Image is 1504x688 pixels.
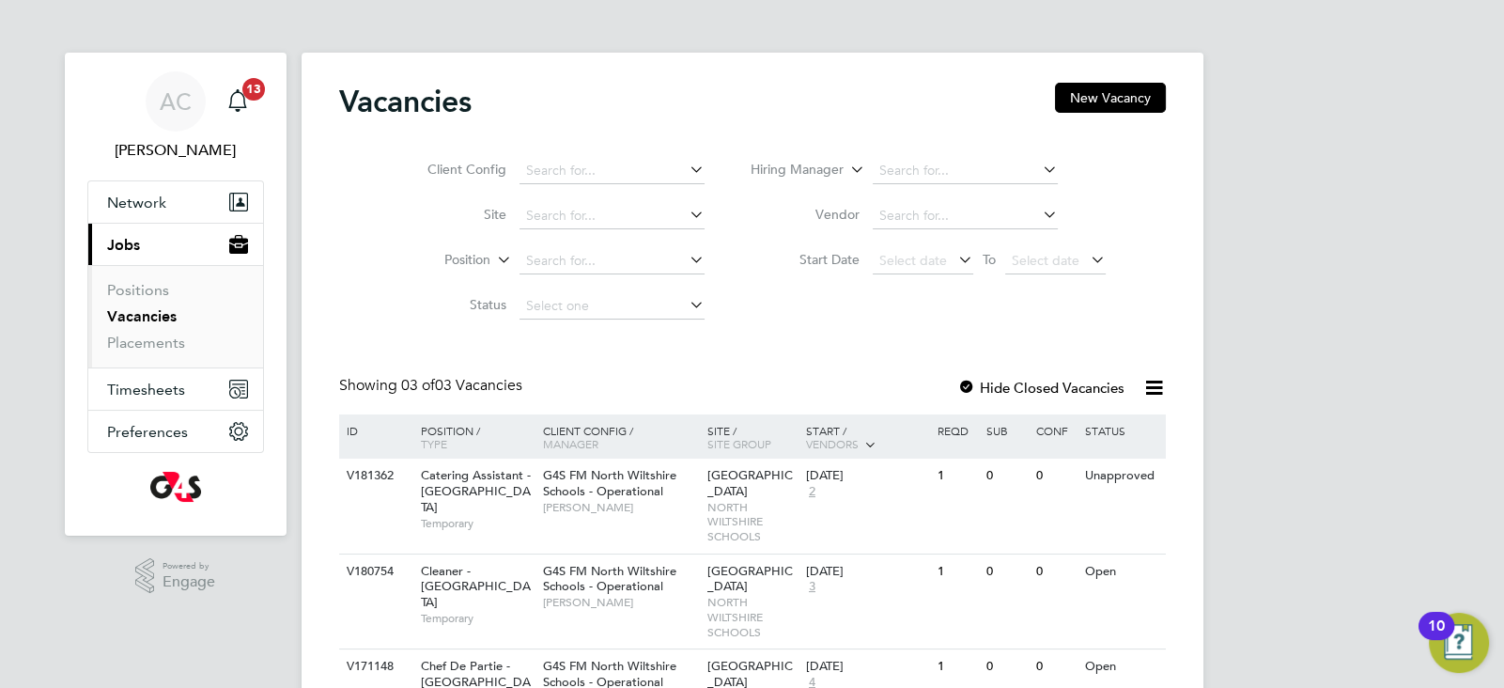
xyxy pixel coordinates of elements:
[107,423,188,441] span: Preferences
[933,459,982,493] div: 1
[87,472,264,502] a: Go to home page
[543,595,698,610] span: [PERSON_NAME]
[1429,613,1489,673] button: Open Resource Center, 10 new notifications
[163,558,215,574] span: Powered by
[707,563,793,595] span: [GEOGRAPHIC_DATA]
[982,555,1031,589] div: 0
[342,555,408,589] div: V180754
[543,436,598,451] span: Manager
[1012,252,1079,269] span: Select date
[806,484,818,500] span: 2
[707,436,771,451] span: Site Group
[342,414,408,446] div: ID
[933,649,982,684] div: 1
[752,251,860,268] label: Start Date
[1055,83,1166,113] button: New Vacancy
[543,563,676,595] span: G4S FM North Wiltshire Schools - Operational
[339,83,472,120] h2: Vacancies
[107,307,177,325] a: Vacancies
[88,265,263,367] div: Jobs
[421,563,531,611] span: Cleaner - [GEOGRAPHIC_DATA]
[873,158,1058,184] input: Search for...
[88,224,263,265] button: Jobs
[401,376,435,395] span: 03 of
[879,252,947,269] span: Select date
[219,71,256,132] a: 13
[160,89,192,114] span: AC
[873,203,1058,229] input: Search for...
[707,467,793,499] span: [GEOGRAPHIC_DATA]
[163,574,215,590] span: Engage
[242,78,265,101] span: 13
[801,414,933,461] div: Start /
[1031,649,1080,684] div: 0
[519,248,705,274] input: Search for...
[933,555,982,589] div: 1
[421,611,534,626] span: Temporary
[65,53,287,536] nav: Main navigation
[107,194,166,211] span: Network
[398,296,506,313] label: Status
[135,558,215,594] a: Powered byEngage
[342,649,408,684] div: V171148
[982,649,1031,684] div: 0
[88,368,263,410] button: Timesheets
[339,376,526,396] div: Showing
[707,595,797,639] span: NORTH WILTSHIRE SCHOOLS
[752,206,860,223] label: Vendor
[87,139,264,162] span: Alice Collier
[1080,414,1162,446] div: Status
[421,436,447,451] span: Type
[87,71,264,162] a: AC[PERSON_NAME]
[1031,459,1080,493] div: 0
[407,414,538,460] div: Position /
[957,379,1124,397] label: Hide Closed Vacancies
[543,467,676,499] span: G4S FM North Wiltshire Schools - Operational
[806,579,818,595] span: 3
[543,500,698,515] span: [PERSON_NAME]
[107,334,185,352] a: Placements
[977,247,1001,272] span: To
[398,161,506,178] label: Client Config
[1031,555,1080,589] div: 0
[401,376,522,395] span: 03 Vacancies
[150,472,201,502] img: g4s-logo-retina.png
[703,414,801,460] div: Site /
[736,161,844,180] label: Hiring Manager
[107,281,169,299] a: Positions
[707,500,797,544] span: NORTH WILTSHIRE SCHOOLS
[107,236,140,254] span: Jobs
[1080,459,1162,493] div: Unapproved
[107,381,185,399] span: Timesheets
[88,411,263,452] button: Preferences
[1428,626,1445,650] div: 10
[88,181,263,223] button: Network
[806,659,928,675] div: [DATE]
[1031,414,1080,446] div: Conf
[519,158,705,184] input: Search for...
[933,414,982,446] div: Reqd
[982,414,1031,446] div: Sub
[806,436,859,451] span: Vendors
[1080,649,1162,684] div: Open
[982,459,1031,493] div: 0
[1080,555,1162,589] div: Open
[342,459,408,493] div: V181362
[398,206,506,223] label: Site
[538,414,703,460] div: Client Config /
[382,251,490,270] label: Position
[519,203,705,229] input: Search for...
[806,564,928,580] div: [DATE]
[806,468,928,484] div: [DATE]
[421,467,531,515] span: Catering Assistant - [GEOGRAPHIC_DATA]
[421,516,534,531] span: Temporary
[519,293,705,320] input: Select one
